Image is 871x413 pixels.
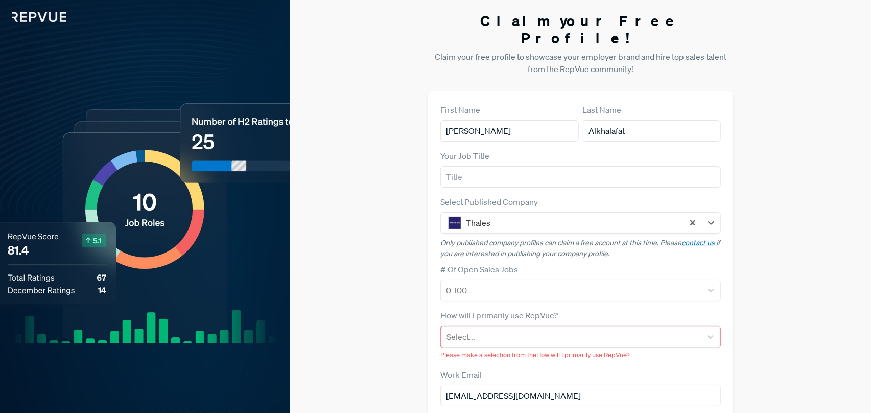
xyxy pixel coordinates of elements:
[440,196,538,208] label: Select Published Company
[440,263,518,276] label: # Of Open Sales Jobs
[440,150,489,162] label: Your Job Title
[428,12,733,47] h3: Claim your Free Profile!
[440,369,482,381] label: Work Email
[583,120,721,142] input: Last Name
[440,238,721,259] p: Only published company profiles can claim a free account at this time. Please if you are interest...
[440,385,721,406] input: Email
[440,351,630,359] span: Please make a selection from the How will I primarily use RepVue?
[449,217,461,229] img: Thales
[681,238,715,247] a: contact us
[440,120,578,142] input: First Name
[583,104,622,116] label: Last Name
[440,309,558,322] label: How will I primarily use RepVue?
[440,104,480,116] label: First Name
[440,166,721,188] input: Title
[428,51,733,75] p: Claim your free profile to showcase your employer brand and hire top sales talent from the RepVue...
